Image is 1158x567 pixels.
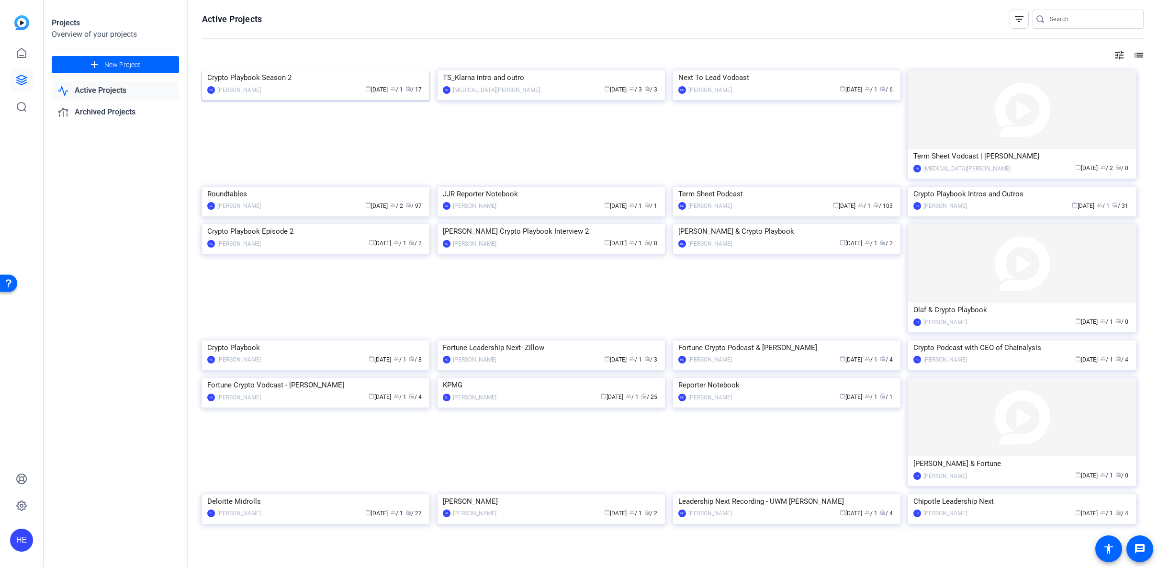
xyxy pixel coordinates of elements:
[644,239,650,245] span: radio
[409,240,422,247] span: / 2
[873,203,893,209] span: / 103
[52,29,179,40] div: Overview of your projects
[1132,49,1144,61] mat-icon: list
[865,510,870,515] span: group
[405,510,422,517] span: / 27
[1115,356,1121,362] span: radio
[913,510,921,517] div: HE
[207,510,215,517] div: DL
[443,494,660,509] div: [PERSON_NAME]
[840,510,845,515] span: calendar_today
[1097,203,1110,209] span: / 1
[629,510,635,515] span: group
[207,356,215,363] div: HE
[688,393,732,402] div: [PERSON_NAME]
[840,239,845,245] span: calendar_today
[1100,164,1106,170] span: group
[873,202,879,208] span: radio
[409,356,422,363] span: / 8
[913,472,921,480] div: HE
[913,149,1130,163] div: Term Sheet Vodcast | [PERSON_NAME]
[104,60,140,70] span: New Project
[913,456,1130,471] div: [PERSON_NAME] & Fortune
[923,201,967,211] div: [PERSON_NAME]
[678,356,686,363] div: HE
[1075,510,1081,515] span: calendar_today
[678,224,895,238] div: [PERSON_NAME] & Crypto Playbook
[1075,318,1098,325] span: [DATE]
[207,70,424,85] div: Crypto Playbook Season 2
[217,509,261,518] div: [PERSON_NAME]
[1115,472,1128,479] span: / 0
[1075,318,1081,324] span: calendar_today
[1112,203,1128,209] span: / 31
[913,165,921,172] div: AR
[840,356,845,362] span: calendar_today
[644,86,650,91] span: radio
[865,86,877,93] span: / 1
[629,202,635,208] span: group
[833,203,855,209] span: [DATE]
[369,356,391,363] span: [DATE]
[409,394,422,400] span: / 4
[1100,165,1113,171] span: / 2
[629,240,642,247] span: / 1
[923,509,967,518] div: [PERSON_NAME]
[405,202,411,208] span: radio
[453,239,496,249] div: [PERSON_NAME]
[207,187,424,201] div: Roundtables
[409,239,415,245] span: radio
[644,510,657,517] span: / 2
[629,203,642,209] span: / 1
[840,240,862,247] span: [DATE]
[207,340,424,355] div: Crypto Playbook
[453,201,496,211] div: [PERSON_NAME]
[626,393,631,399] span: group
[626,394,639,400] span: / 1
[390,86,403,93] span: / 1
[217,201,261,211] div: [PERSON_NAME]
[14,15,29,30] img: blue-gradient.svg
[1100,510,1113,517] span: / 1
[865,510,877,517] span: / 1
[913,356,921,363] div: HE
[393,240,406,247] span: / 1
[688,201,732,211] div: [PERSON_NAME]
[1013,13,1025,25] mat-icon: filter_list
[688,85,732,95] div: [PERSON_NAME]
[604,239,610,245] span: calendar_today
[678,340,895,355] div: Fortune Crypto Podcast & [PERSON_NAME]
[840,510,862,517] span: [DATE]
[604,510,610,515] span: calendar_today
[1115,510,1128,517] span: / 4
[453,355,496,364] div: [PERSON_NAME]
[1097,202,1102,208] span: group
[865,356,877,363] span: / 1
[1113,49,1125,61] mat-icon: tune
[390,86,396,91] span: group
[880,86,886,91] span: radio
[644,203,657,209] span: / 1
[443,86,450,94] div: AR
[365,202,371,208] span: calendar_today
[52,102,179,122] a: Archived Projects
[1100,472,1113,479] span: / 1
[217,355,261,364] div: [PERSON_NAME]
[865,394,877,400] span: / 1
[1115,165,1128,171] span: / 0
[393,356,406,363] span: / 1
[604,510,627,517] span: [DATE]
[644,202,650,208] span: radio
[207,494,424,509] div: Deloitte Midrolls
[604,356,627,363] span: [DATE]
[369,239,374,245] span: calendar_today
[880,356,886,362] span: radio
[207,86,215,94] div: HE
[644,86,657,93] span: / 3
[409,393,415,399] span: radio
[880,240,893,247] span: / 2
[369,394,391,400] span: [DATE]
[1115,510,1121,515] span: radio
[1115,318,1121,324] span: radio
[880,86,893,93] span: / 6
